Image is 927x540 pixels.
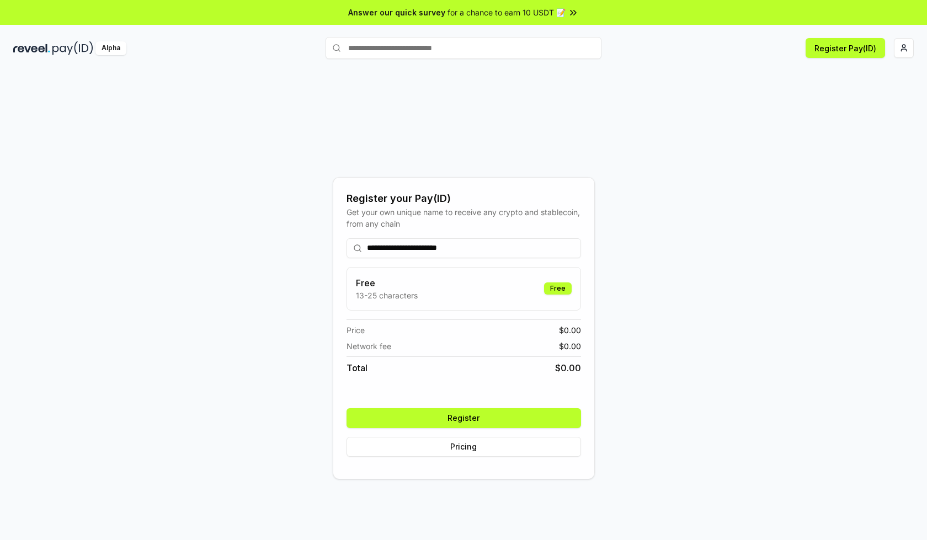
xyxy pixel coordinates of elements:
span: Total [347,361,367,375]
span: $ 0.00 [559,340,581,352]
div: Register your Pay(ID) [347,191,581,206]
button: Register [347,408,581,428]
div: Free [544,282,572,295]
button: Pricing [347,437,581,457]
img: pay_id [52,41,93,55]
p: 13-25 characters [356,290,418,301]
span: Price [347,324,365,336]
div: Get your own unique name to receive any crypto and stablecoin, from any chain [347,206,581,229]
h3: Free [356,276,418,290]
span: $ 0.00 [559,324,581,336]
span: Network fee [347,340,391,352]
button: Register Pay(ID) [806,38,885,58]
span: Answer our quick survey [348,7,445,18]
span: for a chance to earn 10 USDT 📝 [447,7,566,18]
img: reveel_dark [13,41,50,55]
div: Alpha [95,41,126,55]
span: $ 0.00 [555,361,581,375]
